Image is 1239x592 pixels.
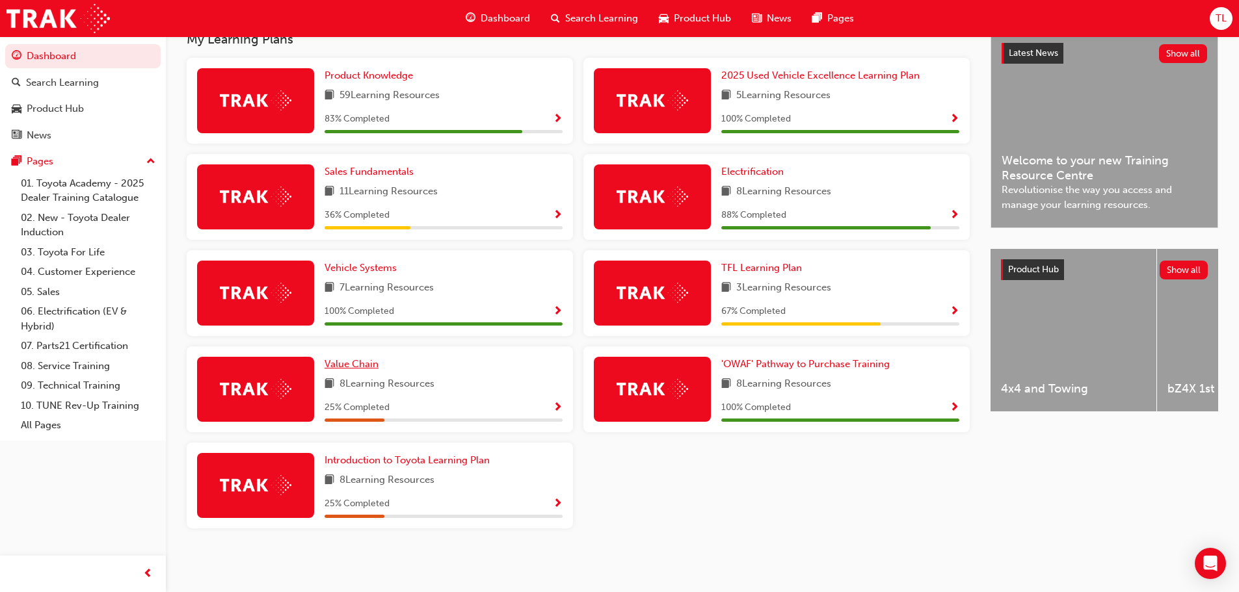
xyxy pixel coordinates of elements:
a: 07. Parts21 Certification [16,336,161,356]
a: Latest NewsShow allWelcome to your new Training Resource CentreRevolutionise the way you access a... [991,32,1218,228]
a: News [5,123,161,148]
span: guage-icon [12,51,21,62]
span: Product Hub [674,11,731,26]
span: Vehicle Systems [325,262,397,274]
span: book-icon [721,184,731,200]
button: Show Progress [553,207,563,224]
span: Revolutionise the way you access and manage your learning resources. [1002,183,1207,212]
a: 05. Sales [16,282,161,302]
div: Search Learning [26,75,99,90]
span: news-icon [752,10,762,27]
a: guage-iconDashboard [455,5,540,32]
button: Show Progress [950,400,959,416]
span: 8 Learning Resources [340,472,434,489]
span: 25 % Completed [325,400,390,415]
a: 09. Technical Training [16,376,161,396]
button: Show all [1160,261,1208,279]
a: 03. Toyota For Life [16,242,161,263]
span: news-icon [12,130,21,142]
div: Open Intercom Messenger [1195,548,1226,579]
a: 'OWAF' Pathway to Purchase Training [721,357,895,372]
button: Show Progress [950,111,959,127]
img: Trak [220,475,291,495]
a: 10. TUNE Rev-Up Training [16,396,161,416]
span: 100 % Completed [721,400,791,415]
img: Trak [617,90,688,110]
button: Show Progress [950,207,959,224]
span: Product Hub [1008,264,1059,275]
span: Search Learning [565,11,638,26]
span: Show Progress [553,498,563,510]
a: Product HubShow all [1001,259,1208,280]
img: Trak [617,283,688,303]
div: Product Hub [27,101,84,116]
span: book-icon [325,88,334,104]
span: 3 Learning Resources [736,280,831,296]
a: Sales Fundamentals [325,164,419,179]
span: book-icon [325,472,334,489]
a: Introduction to Toyota Learning Plan [325,453,495,468]
a: 06. Electrification (EV & Hybrid) [16,302,161,336]
span: 7 Learning Resources [340,280,434,296]
span: 2025 Used Vehicle Excellence Learning Plan [721,70,920,81]
span: Show Progress [950,114,959,125]
a: pages-iconPages [802,5,864,32]
a: news-iconNews [741,5,802,32]
span: 88 % Completed [721,208,786,223]
button: Show Progress [950,303,959,320]
span: prev-icon [143,566,153,582]
span: Introduction to Toyota Learning Plan [325,454,490,466]
span: book-icon [325,184,334,200]
span: book-icon [721,88,731,104]
span: 83 % Completed [325,112,390,127]
a: Value Chain [325,357,384,372]
span: 100 % Completed [721,112,791,127]
span: 4x4 and Towing [1001,381,1146,396]
img: Trak [220,187,291,207]
span: 'OWAF' Pathway to Purchase Training [721,358,890,370]
span: Show Progress [553,306,563,318]
span: TL [1216,11,1227,26]
button: Pages [5,149,161,174]
img: Trak [7,4,110,33]
a: 02. New - Toyota Dealer Induction [16,208,161,242]
span: 5 Learning Resources [736,88,831,104]
a: car-iconProduct Hub [648,5,741,32]
span: search-icon [551,10,560,27]
a: Electrification [721,164,789,179]
a: 01. Toyota Academy - 2025 Dealer Training Catalogue [16,174,161,208]
a: 2025 Used Vehicle Excellence Learning Plan [721,68,925,83]
button: Show Progress [553,303,563,320]
img: Trak [220,283,291,303]
div: News [27,128,51,143]
span: 11 Learning Resources [340,184,438,200]
button: Show Progress [553,496,563,512]
span: up-icon [146,153,155,170]
span: 100 % Completed [325,304,394,319]
span: Show Progress [950,402,959,414]
span: News [767,11,792,26]
span: book-icon [325,280,334,296]
span: Product Knowledge [325,70,413,81]
img: Trak [220,90,291,110]
span: pages-icon [812,10,822,27]
span: 67 % Completed [721,304,786,319]
a: Search Learning [5,71,161,95]
span: Show Progress [553,402,563,414]
div: Pages [27,154,53,169]
a: TFL Learning Plan [721,261,807,276]
span: pages-icon [12,156,21,168]
span: book-icon [721,376,731,393]
a: 04. Customer Experience [16,262,161,282]
img: Trak [617,379,688,399]
button: Show Progress [553,111,563,127]
span: 8 Learning Resources [736,376,831,393]
span: 25 % Completed [325,496,390,511]
span: Pages [827,11,854,26]
span: Show Progress [553,210,563,222]
span: 8 Learning Resources [736,184,831,200]
h3: My Learning Plans [187,32,970,47]
a: 08. Service Training [16,356,161,376]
